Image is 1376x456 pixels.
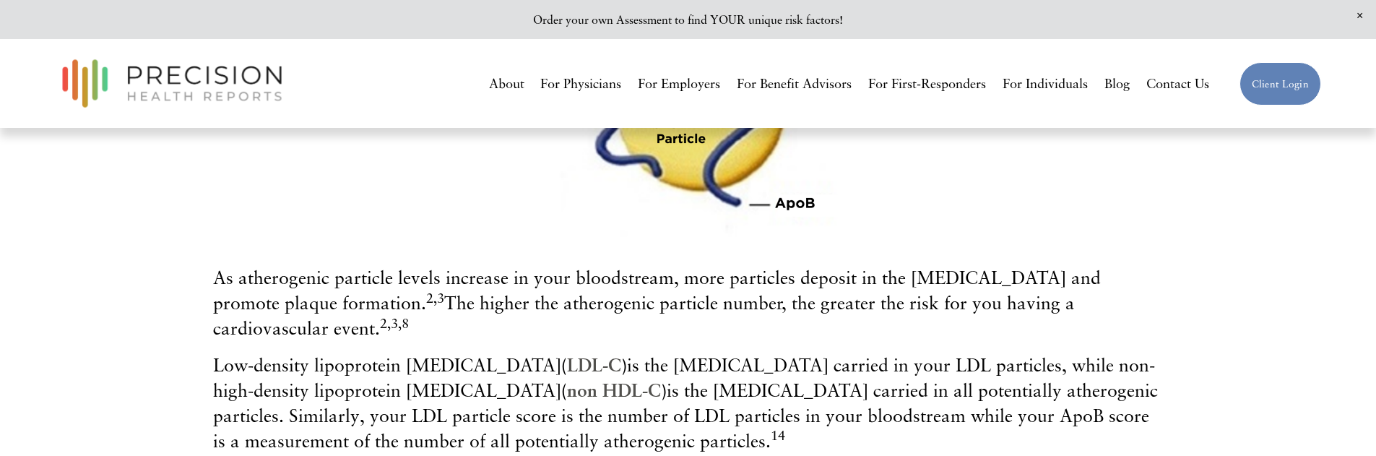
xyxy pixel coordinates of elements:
[55,53,289,114] img: Precision Health Reports
[1116,271,1376,456] iframe: Chat Widget
[380,315,409,331] sup: 2,3,8
[540,71,621,98] a: For Physicians
[1239,62,1321,106] a: Client Login
[638,71,720,98] a: For Employers
[1003,71,1088,98] a: For Individuals
[426,290,444,306] sup: 2,3
[567,354,621,376] a: LDL-C
[489,71,524,98] a: About
[1146,71,1209,98] a: Contact Us
[737,71,852,98] a: For Benefit Advisors
[771,427,785,443] sup: 14
[213,267,1101,339] span: As atherogenic particle levels increase in your bloodstream, more particles deposit in the [MEDIC...
[868,71,986,98] a: For First-Responders
[561,354,627,376] strong: ( )
[567,379,661,401] a: non HDL-C
[561,379,667,401] strong: ( )
[1104,71,1130,98] a: Blog
[213,354,1158,452] span: Low-density lipoprotein [MEDICAL_DATA] is the [MEDICAL_DATA] carried in your LDL particles, while...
